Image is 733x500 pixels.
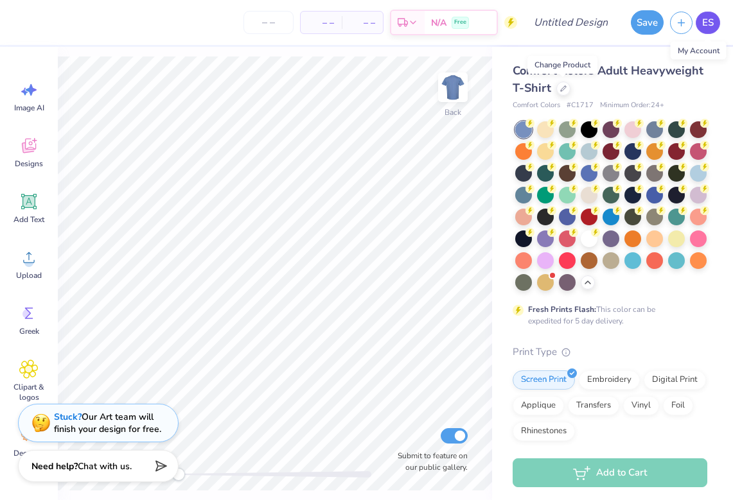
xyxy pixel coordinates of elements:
[15,159,43,169] span: Designs
[13,448,44,458] span: Decorate
[644,370,706,390] div: Digital Print
[513,396,564,415] div: Applique
[513,100,560,111] span: Comfort Colors
[14,103,44,113] span: Image AI
[527,56,597,74] div: Change Product
[631,10,664,35] button: Save
[308,16,334,30] span: – –
[172,468,185,481] div: Accessibility label
[513,370,575,390] div: Screen Print
[431,16,446,30] span: N/A
[600,100,664,111] span: Minimum Order: 24 +
[445,107,461,118] div: Back
[671,42,727,60] div: My Account
[663,396,693,415] div: Foil
[454,18,466,27] span: Free
[391,450,468,473] label: Submit to feature on our public gallery.
[78,460,132,472] span: Chat with us.
[579,370,640,390] div: Embroidery
[349,16,375,30] span: – –
[528,304,596,315] strong: Fresh Prints Flash:
[31,460,78,472] strong: Need help?
[528,304,686,327] div: This color can be expedited for 5 day delivery.
[13,214,44,225] span: Add Text
[696,12,720,34] a: ES
[19,326,39,336] span: Greek
[623,396,659,415] div: Vinyl
[440,74,466,100] img: Back
[54,411,82,423] strong: Stuck?
[8,382,50,402] span: Clipart & logos
[702,15,714,30] span: ES
[513,422,575,441] div: Rhinestones
[513,63,703,96] span: Comfort Colors Adult Heavyweight T-Shirt
[54,411,161,435] div: Our Art team will finish your design for free.
[524,10,618,35] input: Untitled Design
[16,270,42,280] span: Upload
[513,345,707,359] div: Print Type
[567,100,594,111] span: # C1717
[568,396,619,415] div: Transfers
[243,11,294,34] input: – –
